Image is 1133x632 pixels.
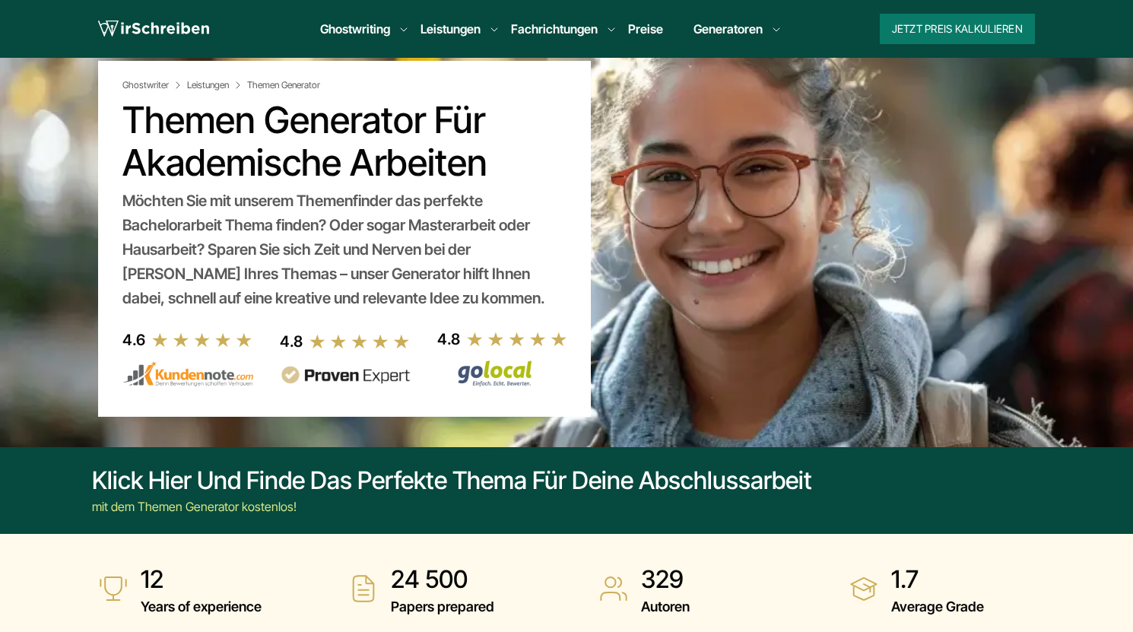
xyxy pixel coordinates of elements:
[598,573,629,604] img: Autoren
[880,14,1035,44] button: Jetzt Preis kalkulieren
[122,328,145,352] div: 4.6
[320,20,390,38] a: Ghostwriting
[891,564,984,595] strong: 1.7
[92,497,812,516] div: mit dem Themen Generator kostenlos!
[641,595,690,619] span: Autoren
[641,564,690,595] strong: 329
[92,465,812,496] div: Klick hier und finde das perfekte Thema für deine Abschlussarbeit
[437,327,460,351] div: 4.8
[141,595,262,619] span: Years of experience
[151,332,253,348] img: stars
[280,366,411,385] img: provenexpert reviews
[437,360,568,387] img: Wirschreiben Bewertungen
[98,573,129,604] img: Years of experience
[122,79,184,91] a: Ghostwriter
[849,573,879,604] img: Average Grade
[693,20,763,38] a: Generatoren
[122,361,253,387] img: kundennote
[247,79,320,91] span: Themen Generator
[309,333,411,350] img: stars
[187,79,244,91] a: Leistungen
[391,595,494,619] span: Papers prepared
[141,564,262,595] strong: 12
[891,595,984,619] span: Average Grade
[511,20,598,38] a: Fachrichtungen
[348,573,379,604] img: Papers prepared
[421,20,481,38] a: Leistungen
[280,329,303,354] div: 4.8
[122,189,566,310] div: Möchten Sie mit unserem Themenfinder das perfekte Bachelorarbeit Thema finden? Oder sogar Mastera...
[628,21,663,37] a: Preise
[391,564,494,595] strong: 24 500
[466,331,568,348] img: stars
[122,99,566,184] h1: Themen Generator für akademische Arbeiten
[98,17,209,40] img: logo wirschreiben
